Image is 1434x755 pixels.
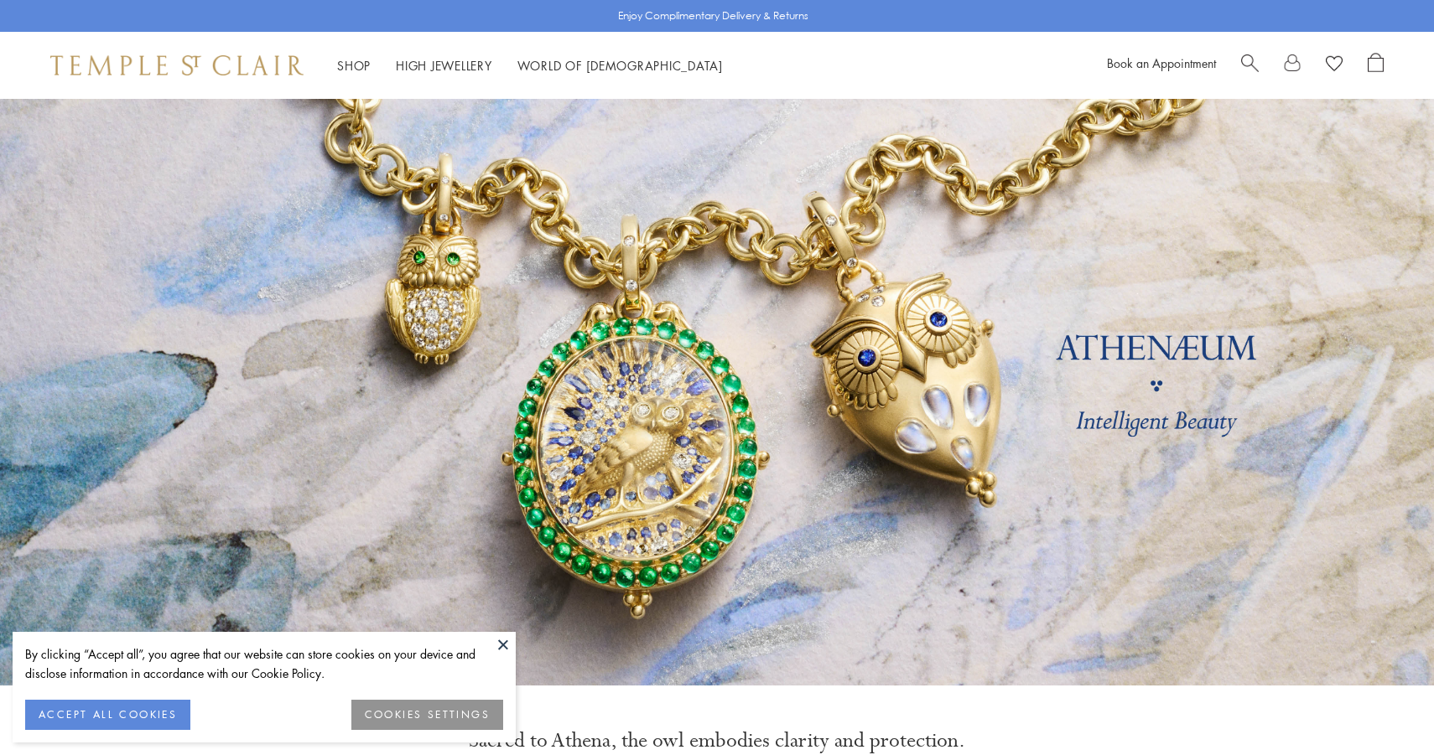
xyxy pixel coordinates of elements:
a: World of [DEMOGRAPHIC_DATA]World of [DEMOGRAPHIC_DATA] [517,57,723,74]
button: ACCEPT ALL COOKIES [25,700,190,730]
a: Book an Appointment [1107,54,1216,71]
p: Enjoy Complimentary Delivery & Returns [618,8,808,24]
a: Open Shopping Bag [1368,53,1384,78]
div: By clicking “Accept all”, you agree that our website can store cookies on your device and disclos... [25,644,503,683]
a: High JewelleryHigh Jewellery [396,57,492,74]
iframe: Gorgias live chat messenger [1350,676,1417,738]
nav: Main navigation [337,55,723,76]
button: COOKIES SETTINGS [351,700,503,730]
img: Temple St. Clair [50,55,304,75]
a: ShopShop [337,57,371,74]
a: Search [1241,53,1259,78]
a: View Wishlist [1326,53,1343,78]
